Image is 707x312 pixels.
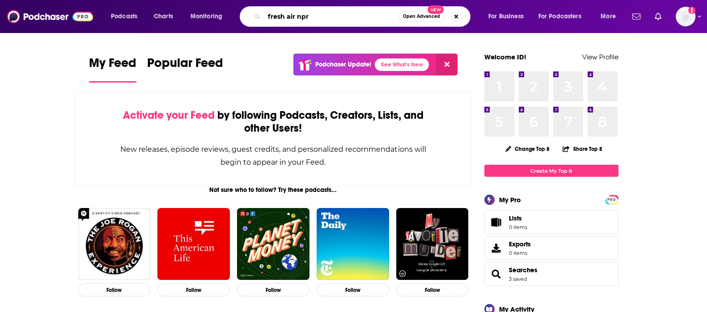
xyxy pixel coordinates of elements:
[237,283,309,296] button: Follow
[484,262,618,286] span: Searches
[533,9,594,24] button: open menu
[248,6,479,27] div: Search podcasts, credits, & more...
[147,55,223,83] a: Popular Feed
[509,240,531,248] span: Exports
[120,109,427,135] div: by following Podcasts, Creators, Lists, and other Users!
[147,55,223,76] span: Popular Feed
[676,7,695,26] img: User Profile
[509,250,531,256] span: 0 items
[428,5,444,14] span: New
[237,208,309,280] img: Planet Money
[78,283,151,296] button: Follow
[78,208,151,280] img: The Joe Rogan Experience
[396,283,469,296] button: Follow
[487,242,505,254] span: Exports
[315,61,371,68] p: Podchaser Update!
[105,9,149,24] button: open menu
[191,10,222,23] span: Monitoring
[317,208,389,280] img: The Daily
[582,53,618,61] a: View Profile
[487,216,505,229] span: Lists
[154,10,173,23] span: Charts
[111,10,137,23] span: Podcasts
[509,214,527,222] span: Lists
[89,55,136,76] span: My Feed
[375,58,429,71] a: See What's New
[499,196,521,204] div: My Pro
[562,140,602,158] button: Share Top 8
[601,10,616,23] span: More
[89,55,136,83] a: My Feed
[538,10,581,23] span: For Podcasters
[403,14,440,19] span: Open Advanced
[264,9,399,24] input: Search podcasts, credits, & more...
[509,214,522,222] span: Lists
[484,236,618,260] a: Exports
[606,196,617,203] span: PRO
[484,53,526,61] a: Welcome ID!
[148,9,178,24] a: Charts
[484,210,618,234] a: Lists
[629,9,644,24] a: Show notifications dropdown
[396,208,469,280] img: My Favorite Murder with Karen Kilgariff and Georgia Hardstark
[123,108,215,122] span: Activate your Feed
[184,9,234,24] button: open menu
[317,283,389,296] button: Follow
[75,186,472,194] div: Not sure who to follow? Try these podcasts...
[676,7,695,26] span: Logged in as idcontent
[509,276,527,282] a: 3 saved
[157,283,230,296] button: Follow
[688,7,695,14] svg: Add a profile image
[676,7,695,26] button: Show profile menu
[484,165,618,177] a: Create My Top 8
[488,10,524,23] span: For Business
[594,9,627,24] button: open menu
[509,224,527,230] span: 0 items
[487,268,505,280] a: Searches
[651,9,665,24] a: Show notifications dropdown
[120,143,427,169] div: New releases, episode reviews, guest credits, and personalized recommendations will begin to appe...
[500,143,555,154] button: Change Top 8
[157,208,230,280] img: This American Life
[399,11,444,22] button: Open AdvancedNew
[509,266,538,274] a: Searches
[7,8,93,25] img: Podchaser - Follow, Share and Rate Podcasts
[482,9,535,24] button: open menu
[606,196,617,203] a: PRO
